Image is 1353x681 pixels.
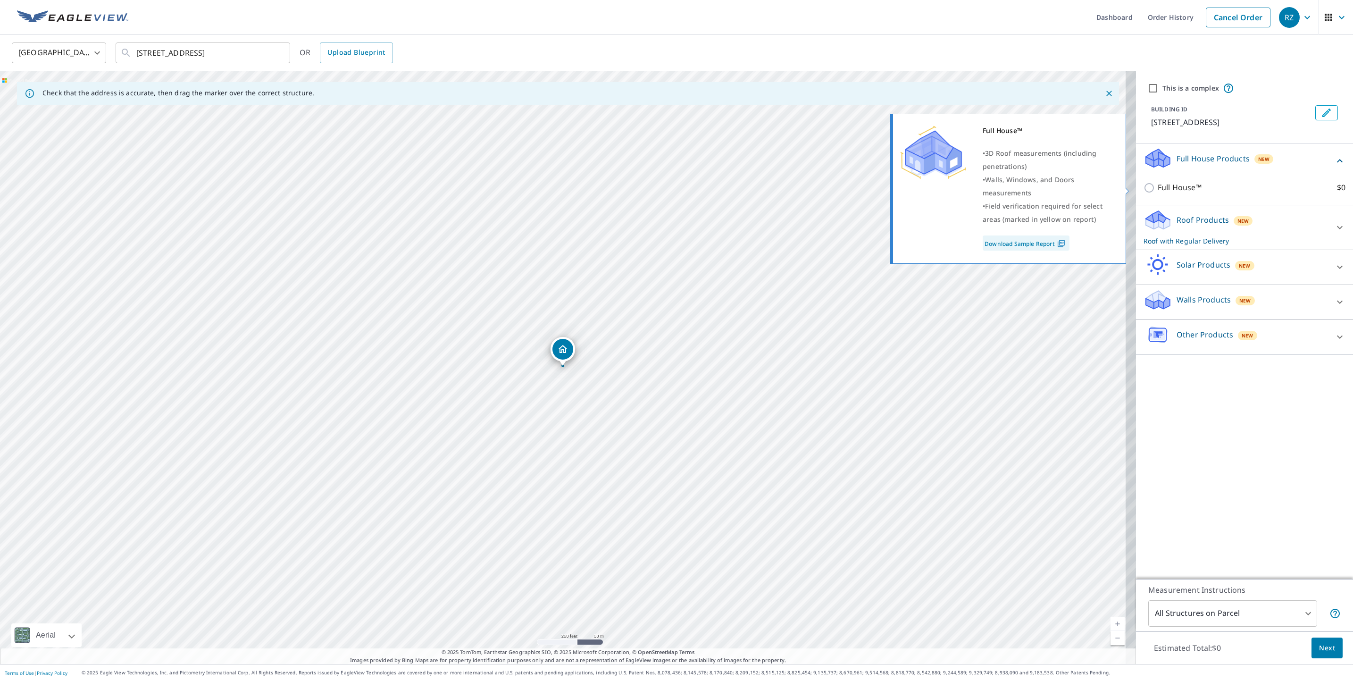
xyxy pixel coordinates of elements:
[1146,638,1228,658] p: Estimated Total: $0
[12,40,106,66] div: [GEOGRAPHIC_DATA]
[1239,297,1251,304] span: New
[900,124,966,181] img: Premium
[327,47,385,59] span: Upload Blueprint
[638,648,677,656] a: OpenStreetMap
[37,670,67,676] a: Privacy Policy
[1144,289,1345,316] div: Walls ProductsNew
[1144,324,1345,351] div: Other ProductsNew
[1279,7,1300,28] div: RZ
[1311,638,1343,659] button: Next
[42,89,314,97] p: Check that the address is accurate, then drag the marker over the correct structure.
[5,670,67,676] p: |
[17,10,128,25] img: EV Logo
[983,200,1114,226] div: •
[136,40,271,66] input: Search by address or latitude-longitude
[1242,332,1253,339] span: New
[983,173,1114,200] div: •
[1206,8,1270,27] a: Cancel Order
[1237,217,1249,225] span: New
[983,124,1114,137] div: Full House™
[1103,87,1115,100] button: Close
[1158,182,1202,193] p: Full House™
[1151,117,1311,128] p: [STREET_ADDRESS]
[1337,182,1345,193] p: $0
[983,149,1096,171] span: 3D Roof measurements (including penetrations)
[1162,84,1219,93] label: This is a complex
[1177,329,1233,340] p: Other Products
[1177,214,1229,226] p: Roof Products
[1177,259,1230,270] p: Solar Products
[1151,105,1187,113] p: BUILDING ID
[1148,584,1341,596] p: Measurement Instructions
[1055,239,1068,248] img: Pdf Icon
[1144,209,1345,246] div: Roof ProductsNewRoof with Regular Delivery
[1144,147,1345,174] div: Full House ProductsNew
[11,623,82,647] div: Aerial
[983,147,1114,173] div: •
[442,648,695,656] span: © 2025 TomTom, Earthstar Geographics SIO, © 2025 Microsoft Corporation, ©
[33,623,58,647] div: Aerial
[5,670,34,676] a: Terms of Use
[1177,294,1231,305] p: Walls Products
[1315,105,1338,120] button: Edit building 1
[1319,642,1335,654] span: Next
[1111,617,1125,631] a: Current Level 17, Zoom In
[551,337,575,366] div: Dropped pin, building 1, Residential property, 18 Junction Way Winter Park, CO 80482
[983,235,1069,251] a: Download Sample Report
[1329,608,1341,619] span: Your report will include each building or structure inside the parcel boundary. In some cases, du...
[1148,600,1317,627] div: All Structures on Parcel
[1239,262,1251,269] span: New
[1144,254,1345,281] div: Solar ProductsNew
[300,42,393,63] div: OR
[1258,155,1270,163] span: New
[1144,236,1328,246] p: Roof with Regular Delivery
[1111,631,1125,645] a: Current Level 17, Zoom Out
[320,42,393,63] a: Upload Blueprint
[679,648,695,656] a: Terms
[1177,153,1250,164] p: Full House Products
[983,202,1102,224] span: Field verification required for select areas (marked in yellow on report)
[82,669,1348,676] p: © 2025 Eagle View Technologies, Inc. and Pictometry International Corp. All Rights Reserved. Repo...
[983,175,1074,197] span: Walls, Windows, and Doors measurements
